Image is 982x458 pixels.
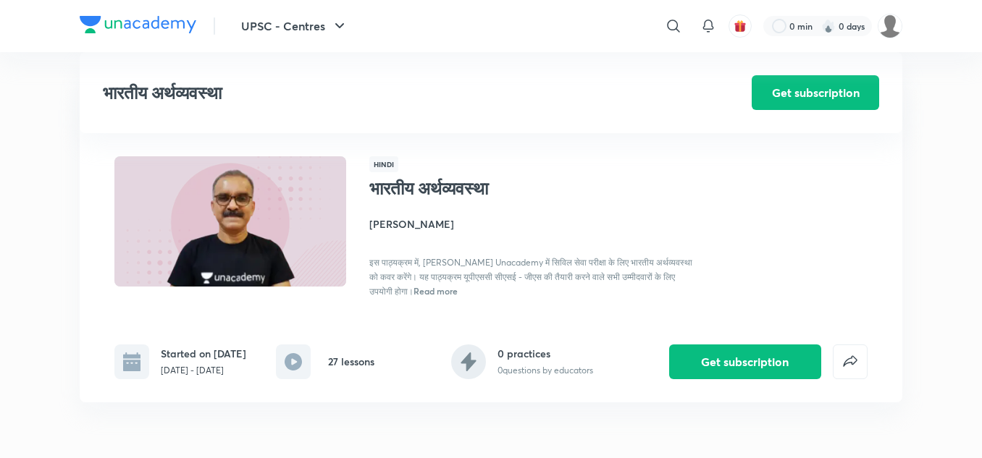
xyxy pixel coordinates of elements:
[878,14,902,38] img: amit tripathi
[369,216,694,232] h4: [PERSON_NAME]
[369,156,398,172] span: Hindi
[498,346,593,361] h6: 0 practices
[729,14,752,38] button: avatar
[369,178,606,199] h1: भारतीय अर्थव्यवस्था
[232,12,357,41] button: UPSC - Centres
[328,354,374,369] h6: 27 lessons
[103,82,670,103] h3: भारतीय अर्थव्यवस्था
[669,344,821,379] button: Get subscription
[821,19,836,33] img: streak
[80,16,196,33] img: Company Logo
[498,364,593,377] p: 0 questions by educators
[414,285,458,297] span: Read more
[80,16,196,37] a: Company Logo
[369,257,692,297] span: इस पाठ्यक्रम में, [PERSON_NAME] Unacademy में सिविल सेवा परीक्षा के लिए भारतीय अर्थव्यवस्था को कव...
[112,155,348,288] img: Thumbnail
[161,364,246,377] p: [DATE] - [DATE]
[161,346,246,361] h6: Started on [DATE]
[752,75,879,110] button: Get subscription
[734,20,747,33] img: avatar
[833,344,868,379] button: false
